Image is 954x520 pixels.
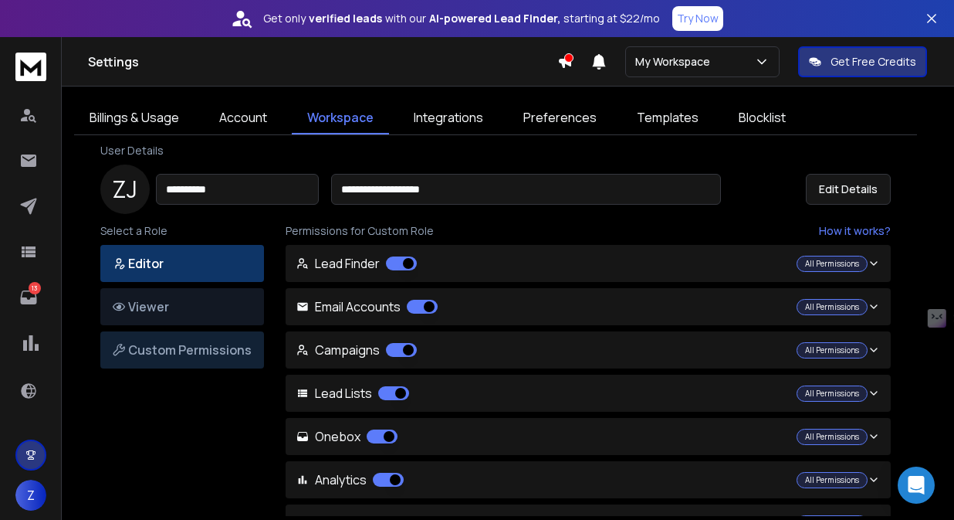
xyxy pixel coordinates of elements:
[672,6,723,31] button: Try Now
[806,174,891,205] button: Edit Details
[296,297,438,316] p: Email Accounts
[621,102,714,134] a: Templates
[898,467,935,504] div: Open Intercom Messenger
[74,102,195,134] a: Billings & Usage
[88,53,557,71] h1: Settings
[100,223,264,239] p: Select a Role
[100,143,891,158] p: User Details
[309,11,382,26] strong: verified leads
[286,375,891,412] button: Lead Lists All Permissions
[635,54,716,70] p: My Workspace
[296,341,417,359] p: Campaigns
[15,480,46,511] button: Z
[263,11,660,26] p: Get only with our starting at $22/mo
[29,282,41,294] p: 13
[398,102,499,134] a: Integrations
[797,472,868,488] div: All Permissions
[797,342,868,359] div: All Permissions
[723,102,801,134] a: Blocklist
[286,245,891,282] button: Lead Finder All Permissions
[292,102,389,134] a: Workspace
[100,165,150,214] div: Z J
[204,102,282,134] a: Account
[797,256,868,272] div: All Permissions
[13,282,44,313] a: 13
[819,223,891,239] a: How it works?
[286,461,891,498] button: Analytics All Permissions
[508,102,612,134] a: Preferences
[286,418,891,455] button: Onebox All Permissions
[677,11,719,26] p: Try Now
[797,299,868,315] div: All Permissions
[113,297,252,316] p: Viewer
[429,11,560,26] strong: AI-powered Lead Finder,
[798,46,927,77] button: Get Free Credits
[831,54,916,70] p: Get Free Credits
[113,254,252,273] p: Editor
[286,223,434,239] span: Permissions for Custom Role
[797,429,868,445] div: All Permissions
[296,427,397,446] p: Onebox
[296,384,409,403] p: Lead Lists
[797,386,868,402] div: All Permissions
[296,254,417,273] p: Lead Finder
[286,288,891,325] button: Email Accounts All Permissions
[286,331,891,369] button: Campaigns All Permissions
[15,53,46,81] img: logo
[296,471,404,489] p: Analytics
[113,341,252,359] p: Custom Permissions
